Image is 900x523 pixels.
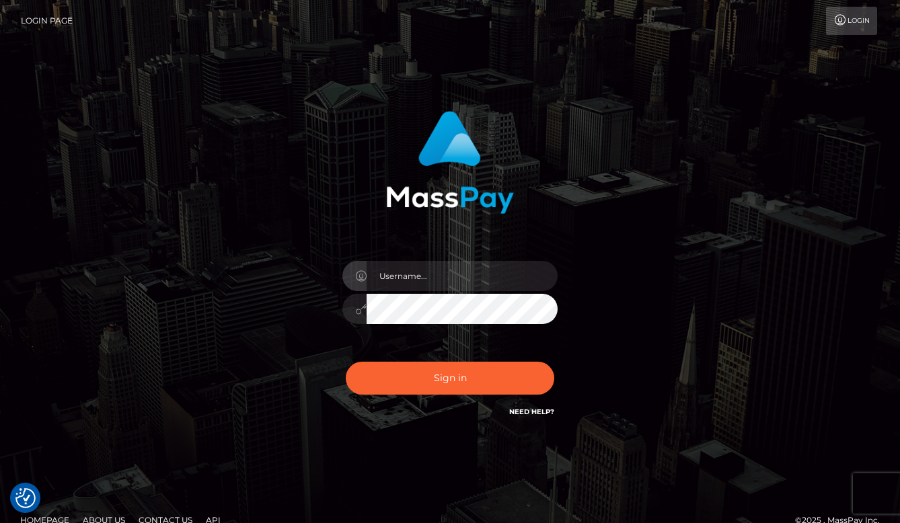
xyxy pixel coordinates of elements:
a: Login Page [21,7,73,35]
img: MassPay Login [386,111,514,214]
img: Revisit consent button [15,488,36,508]
button: Sign in [346,362,554,395]
button: Consent Preferences [15,488,36,508]
a: Login [826,7,877,35]
input: Username... [367,261,558,291]
a: Need Help? [509,407,554,416]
